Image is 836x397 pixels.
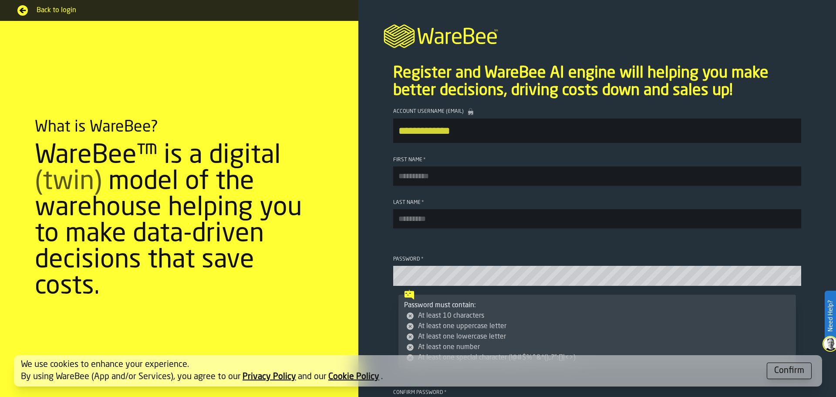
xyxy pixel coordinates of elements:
span: Required [421,256,424,262]
p: Register and WareBee AI engine will helping you make better decisions, driving costs down and sal... [393,64,801,99]
div: WareBee™ is a digital model of the warehouse helping you to make data-driven decisions that save ... [35,143,324,300]
input: button-toolbar-Password [393,266,801,286]
div: Account Username (Email) [393,108,801,115]
div: Confirm [774,365,804,377]
label: Need Help? [826,292,835,340]
input: button-toolbar-First Name [393,166,801,186]
div: Password must contain: [404,300,790,363]
label: button-toolbar-Last Name [393,200,801,228]
label: button-toolbar-Account Username (Email) [393,108,801,143]
span: (twin) [35,169,102,195]
a: logo-header [358,14,836,56]
span: Required [423,157,426,163]
label: button-toolbar-First Name [393,157,801,186]
div: First Name [393,157,801,163]
li: At least one lowercase letter [406,332,790,342]
button: button-toolbar-Password [789,273,799,282]
span: Required [421,200,424,206]
div: Last Name [393,200,801,206]
input: button-toolbar-Last Name [393,209,801,228]
div: What is WareBee? [35,119,158,136]
div: alert-[object Object] [14,355,822,387]
div: Password [393,256,801,262]
li: At least 10 characters [406,311,790,321]
a: Back to login [17,5,341,16]
li: At least one uppercase letter [406,321,790,332]
a: Cookie Policy [328,373,379,381]
a: Privacy Policy [243,373,296,381]
span: Back to login [37,5,341,16]
input: button-toolbar-Account Username (Email) [393,119,801,143]
div: We use cookies to enhance your experience. By using WareBee (App and/or Services), you agree to o... [21,359,760,383]
button: button- [767,363,812,379]
label: button-toolbar-Password [393,256,801,286]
